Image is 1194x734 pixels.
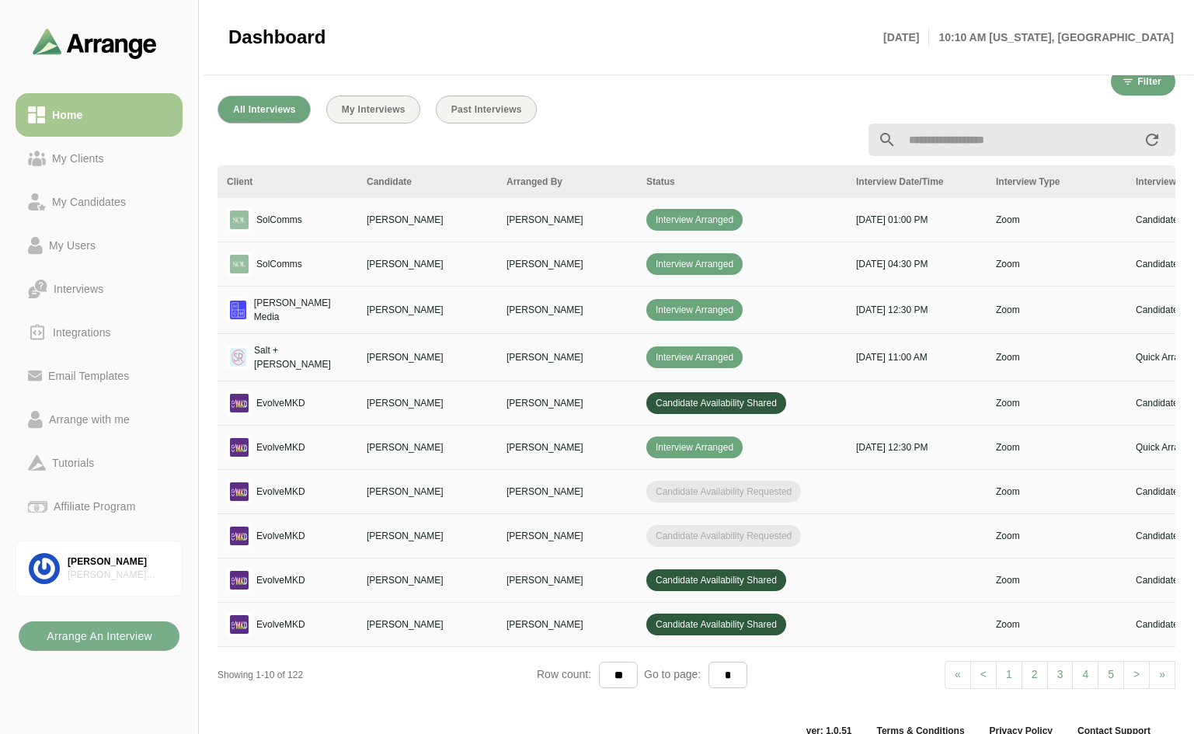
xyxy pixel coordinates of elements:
[436,96,537,123] button: Past Interviews
[1137,76,1161,87] span: Filter
[638,668,708,680] span: Go to page:
[506,440,628,454] p: [PERSON_NAME]
[227,345,249,370] img: logo
[1072,661,1098,689] a: 4
[856,350,977,364] p: [DATE] 11:00 AM
[46,621,152,651] b: Arrange An Interview
[256,213,302,227] p: SolComms
[256,440,305,454] p: EvolveMKD
[996,257,1117,271] p: Zoom
[1022,661,1048,689] a: 2
[367,303,488,317] p: [PERSON_NAME]
[218,96,311,123] button: All Interviews
[367,529,488,543] p: [PERSON_NAME]
[996,529,1117,543] p: Zoom
[43,236,102,255] div: My Users
[506,175,628,189] div: Arranged By
[341,104,406,115] span: My Interviews
[646,346,743,368] span: Interview Arranged
[68,555,169,569] div: [PERSON_NAME]
[856,257,977,271] p: [DATE] 04:30 PM
[451,104,522,115] span: Past Interviews
[16,485,183,528] a: Affiliate Program
[16,441,183,485] a: Tutorials
[46,454,100,472] div: Tutorials
[16,224,183,267] a: My Users
[1123,661,1150,689] a: Next
[856,213,977,227] p: [DATE] 01:00 PM
[506,573,628,587] p: [PERSON_NAME]
[16,311,183,354] a: Integrations
[227,252,252,277] img: logo
[646,569,786,591] span: Candidate Availability Shared
[256,529,305,543] p: EvolveMKD
[646,299,743,321] span: Interview Arranged
[883,28,929,47] p: [DATE]
[227,612,252,637] img: logo
[996,573,1117,587] p: Zoom
[367,213,488,227] p: [PERSON_NAME]
[646,175,837,189] div: Status
[367,257,488,271] p: [PERSON_NAME]
[227,435,252,460] img: logo
[646,437,743,458] span: Interview Arranged
[646,209,743,231] span: Interview Arranged
[506,396,628,410] p: [PERSON_NAME]
[996,175,1117,189] div: Interview Type
[16,93,183,137] a: Home
[996,440,1117,454] p: Zoom
[367,350,488,364] p: [PERSON_NAME]
[254,343,348,371] p: Salt + [PERSON_NAME]
[46,193,132,211] div: My Candidates
[1143,130,1161,149] i: appended action
[1149,661,1175,689] a: Next
[856,175,977,189] div: Interview Date/Time
[46,149,110,168] div: My Clients
[227,391,252,416] img: logo
[254,296,348,324] p: [PERSON_NAME] Media
[856,440,977,454] p: [DATE] 12:30 PM
[227,479,252,504] img: logo
[506,529,628,543] p: [PERSON_NAME]
[47,497,141,516] div: Affiliate Program
[856,303,977,317] p: [DATE] 12:30 PM
[1133,668,1140,680] span: >
[367,396,488,410] p: [PERSON_NAME]
[256,396,305,410] p: EvolveMKD
[506,213,628,227] p: [PERSON_NAME]
[506,303,628,317] p: [PERSON_NAME]
[42,367,135,385] div: Email Templates
[506,485,628,499] p: [PERSON_NAME]
[367,573,488,587] p: [PERSON_NAME]
[218,668,537,682] div: Showing 1-10 of 122
[506,350,628,364] p: [PERSON_NAME]
[16,354,183,398] a: Email Templates
[47,280,110,298] div: Interviews
[367,617,488,631] p: [PERSON_NAME]
[326,96,420,123] button: My Interviews
[996,213,1117,227] p: Zoom
[996,617,1117,631] p: Zoom
[33,28,157,58] img: arrangeai-name-small-logo.4d2b8aee.svg
[19,621,179,651] button: Arrange An Interview
[232,104,296,115] span: All Interviews
[646,614,786,635] span: Candidate Availability Shared
[1111,68,1175,96] button: Filter
[996,396,1117,410] p: Zoom
[227,175,348,189] div: Client
[646,525,801,547] span: Candidate Availability Requested
[929,28,1174,47] p: 10:10 AM [US_STATE], [GEOGRAPHIC_DATA]
[996,303,1117,317] p: Zoom
[46,106,89,124] div: Home
[1159,668,1165,680] span: »
[227,524,252,548] img: logo
[646,481,801,503] span: Candidate Availability Requested
[16,137,183,180] a: My Clients
[256,617,305,631] p: EvolveMKD
[996,350,1117,364] p: Zoom
[1098,661,1124,689] a: 5
[227,207,252,232] img: logo
[47,323,117,342] div: Integrations
[68,569,169,582] div: [PERSON_NAME] Associates
[227,568,252,593] img: logo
